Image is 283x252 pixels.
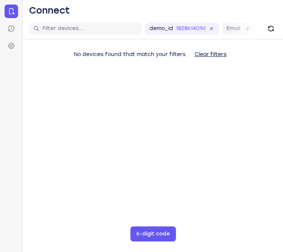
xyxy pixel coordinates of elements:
[130,226,176,241] button: 6-digit code
[29,5,70,17] h1: Connect
[189,47,233,62] button: Clear filters
[227,25,240,32] label: Email
[5,22,18,35] a: Sessions
[5,5,18,18] a: Connect
[74,51,187,58] span: No devices found that match your filters.
[265,23,277,35] button: Refresh
[149,25,173,32] label: demo_id
[5,39,18,53] a: Settings
[43,25,137,32] input: Filter devices...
